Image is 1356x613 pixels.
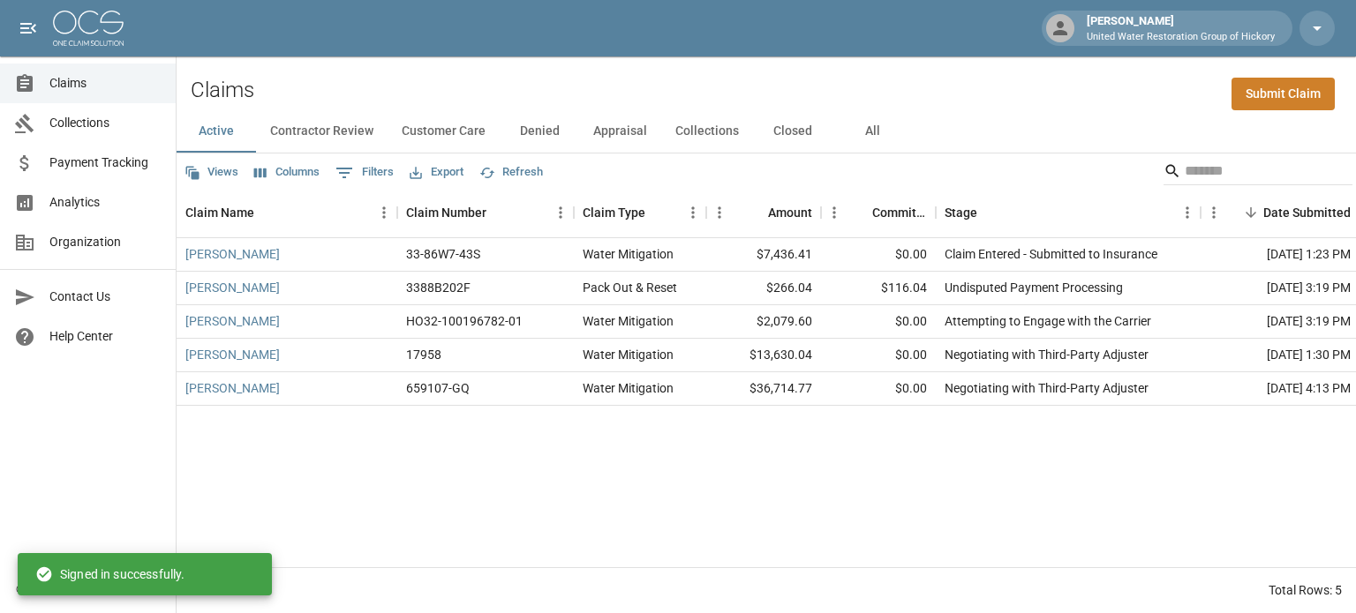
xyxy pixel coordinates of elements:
[706,272,821,305] div: $266.04
[753,110,832,153] button: Closed
[743,200,768,225] button: Sort
[583,279,677,296] div: Pack Out & Reset
[49,153,162,172] span: Payment Tracking
[49,327,162,346] span: Help Center
[1263,188,1351,237] div: Date Submitted
[406,188,486,237] div: Claim Number
[406,312,523,330] div: HO32-100196782-01
[371,199,397,226] button: Menu
[1269,581,1342,599] div: Total Rows: 5
[185,245,280,263] a: [PERSON_NAME]
[1080,12,1282,44] div: [PERSON_NAME]
[821,238,936,272] div: $0.00
[706,199,733,226] button: Menu
[500,110,579,153] button: Denied
[475,159,547,186] button: Refresh
[180,159,243,186] button: Views
[1232,78,1335,110] a: Submit Claim
[256,110,388,153] button: Contractor Review
[706,305,821,339] div: $2,079.60
[821,372,936,406] div: $0.00
[49,288,162,306] span: Contact Us
[49,233,162,251] span: Organization
[583,312,674,330] div: Water Mitigation
[706,372,821,406] div: $36,714.77
[406,379,470,397] div: 659107-GQ
[1239,200,1263,225] button: Sort
[16,580,160,598] div: © 2025 One Claim Solution
[583,188,645,237] div: Claim Type
[1164,157,1352,189] div: Search
[945,312,1151,330] div: Attempting to Engage with the Carrier
[945,379,1149,397] div: Negotiating with Third-Party Adjuster
[177,110,256,153] button: Active
[645,200,670,225] button: Sort
[53,11,124,46] img: ocs-logo-white-transparent.png
[1174,199,1201,226] button: Menu
[768,188,812,237] div: Amount
[661,110,753,153] button: Collections
[185,312,280,330] a: [PERSON_NAME]
[397,188,574,237] div: Claim Number
[191,78,254,103] h2: Claims
[185,346,280,363] a: [PERSON_NAME]
[977,200,1002,225] button: Sort
[35,558,185,590] div: Signed in successfully.
[406,346,441,363] div: 17958
[405,159,468,186] button: Export
[177,110,1356,153] div: dynamic tabs
[936,188,1201,237] div: Stage
[583,245,674,263] div: Water Mitigation
[185,379,280,397] a: [PERSON_NAME]
[821,339,936,372] div: $0.00
[945,188,977,237] div: Stage
[583,379,674,397] div: Water Mitigation
[821,188,936,237] div: Committed Amount
[847,200,872,225] button: Sort
[821,272,936,305] div: $116.04
[331,159,398,187] button: Show filters
[706,339,821,372] div: $13,630.04
[185,188,254,237] div: Claim Name
[574,188,706,237] div: Claim Type
[945,279,1123,296] div: Undisputed Payment Processing
[185,279,280,296] a: [PERSON_NAME]
[1201,199,1227,226] button: Menu
[832,110,912,153] button: All
[388,110,500,153] button: Customer Care
[706,188,821,237] div: Amount
[49,74,162,93] span: Claims
[486,200,511,225] button: Sort
[821,199,847,226] button: Menu
[406,279,471,296] div: 3388B202F
[821,305,936,339] div: $0.00
[706,238,821,272] div: $7,436.41
[177,188,397,237] div: Claim Name
[49,193,162,212] span: Analytics
[250,159,324,186] button: Select columns
[680,199,706,226] button: Menu
[547,199,574,226] button: Menu
[872,188,927,237] div: Committed Amount
[945,245,1157,263] div: Claim Entered - Submitted to Insurance
[583,346,674,363] div: Water Mitigation
[1087,30,1275,45] p: United Water Restoration Group of Hickory
[406,245,480,263] div: 33-86W7-43S
[254,200,279,225] button: Sort
[49,114,162,132] span: Collections
[579,110,661,153] button: Appraisal
[945,346,1149,363] div: Negotiating with Third-Party Adjuster
[11,11,46,46] button: open drawer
